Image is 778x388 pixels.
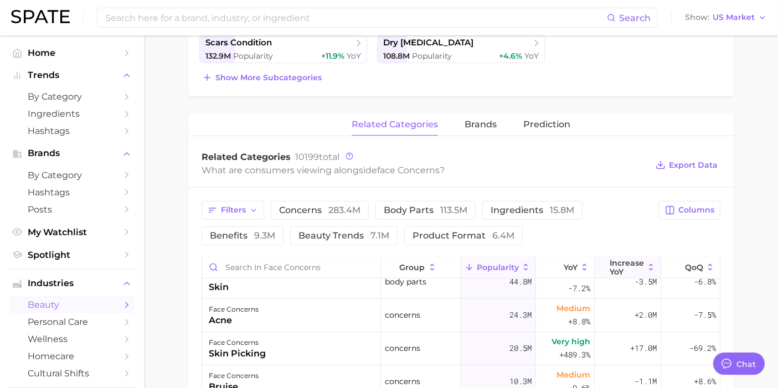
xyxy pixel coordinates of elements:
div: face concerns [209,336,266,349]
span: 44.8m [509,275,532,288]
span: face concerns [377,165,440,175]
span: concerns [385,375,420,388]
span: +17.0m [630,342,657,355]
span: +8.6% [694,375,716,388]
img: SPATE [11,10,70,23]
a: by Category [9,167,135,184]
span: Show [685,14,709,20]
span: 24.3m [509,308,532,322]
a: Hashtags [9,122,135,139]
a: by Category [9,88,135,105]
span: -1.1m [635,375,657,388]
a: My Watchlist [9,224,135,241]
span: +2.0m [635,308,657,322]
span: My Watchlist [28,227,116,237]
span: Show more subcategories [215,73,322,82]
button: Columns [659,201,720,220]
span: YoY [347,51,361,61]
button: Trends [9,67,135,84]
span: Medium [557,368,590,381]
span: -7.5% [694,308,716,322]
span: group [400,263,425,272]
span: Medium [557,302,590,315]
span: US Market [713,14,755,20]
a: Home [9,44,135,61]
span: Industries [28,278,116,288]
button: QoQ [661,257,720,278]
div: skin [209,281,259,294]
span: Filters [221,205,246,215]
span: by Category [28,170,116,180]
a: Spotlight [9,246,135,263]
div: What are consumers viewing alongside ? [202,163,647,178]
a: dry [MEDICAL_DATA]108.8m Popularity+4.6% YoY [377,35,545,63]
div: face concerns [209,369,259,382]
span: -69.2% [689,342,716,355]
span: 283.4m [328,205,360,215]
a: Ingredients [9,105,135,122]
span: cultural shifts [28,368,116,379]
div: skin picking [209,347,266,360]
span: 7.1m [370,230,389,241]
a: Posts [9,201,135,218]
span: YoY [524,51,539,61]
span: Ingredients [28,108,116,119]
a: beauty [9,296,135,313]
button: face concernsskinbody parts44.8mMedium-7.2%-3.5m-6.8% [202,266,720,299]
span: concerns [385,308,420,322]
button: Industries [9,275,135,292]
span: related categories [352,120,438,130]
button: group [381,257,461,278]
span: Popularity [233,51,273,61]
span: Hashtags [28,187,116,198]
span: Home [28,48,116,58]
span: wellness [28,334,116,344]
button: face concernsacneconcerns24.3mMedium+8.8%+2.0m-7.5% [202,299,720,332]
input: Search in face concerns [202,257,380,278]
span: 9.3m [254,230,275,241]
span: +11.9% [321,51,344,61]
a: homecare [9,348,135,365]
span: -7.2% [568,282,590,295]
button: face concernsskin pickingconcerns20.5mVery high+489.3%+17.0m-69.2% [202,332,720,365]
span: YoY [564,263,578,272]
span: personal care [28,317,116,327]
span: beauty trends [298,231,389,240]
span: Search [619,13,651,23]
span: total [295,152,339,162]
span: -3.5m [635,275,657,288]
a: Hashtags [9,184,135,201]
button: Filters [202,201,264,220]
span: body parts [385,275,426,288]
span: Brands [28,148,116,158]
button: Increase YoY [595,257,661,278]
span: Columns [678,205,714,215]
span: by Category [28,91,116,102]
a: cultural shifts [9,365,135,382]
span: +489.3% [559,348,590,361]
span: Spotlight [28,250,116,260]
span: Related Categories [202,152,291,162]
span: Hashtags [28,126,116,136]
span: +8.8% [568,315,590,328]
span: Popularity [412,51,452,61]
span: Popularity [477,263,519,272]
a: wellness [9,330,135,348]
span: concerns [279,206,360,215]
span: 20.5m [509,342,532,355]
span: 10.3m [509,375,532,388]
button: Show more subcategories [199,70,324,85]
span: dry [MEDICAL_DATA] [383,38,473,48]
span: 10199 [295,152,319,162]
span: -6.8% [694,275,716,288]
span: concerns [385,342,420,355]
span: benefits [210,231,275,240]
span: 108.8m [383,51,410,61]
span: Export Data [669,161,718,170]
input: Search here for a brand, industry, or ingredient [104,8,607,27]
button: Export Data [653,157,720,173]
span: Very high [552,335,590,348]
span: 6.4m [492,230,514,241]
span: product format [413,231,514,240]
span: +4.6% [499,51,522,61]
